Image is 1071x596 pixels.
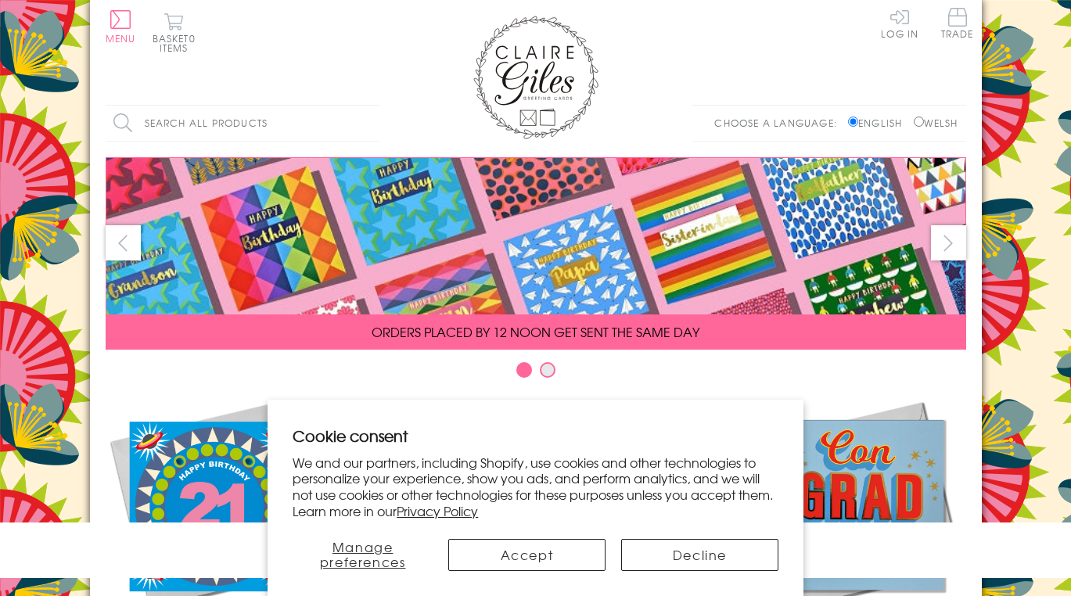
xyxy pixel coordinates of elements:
a: Privacy Policy [397,501,478,520]
input: Search [364,106,379,141]
a: Log In [881,8,918,38]
span: Menu [106,31,136,45]
span: ORDERS PLACED BY 12 NOON GET SENT THE SAME DAY [372,322,699,341]
span: Trade [941,8,974,38]
button: Basket0 items [153,13,196,52]
label: Welsh [914,116,958,130]
button: Decline [621,539,778,571]
button: Carousel Page 2 [540,362,555,378]
input: Welsh [914,117,924,127]
div: Carousel Pagination [106,361,966,386]
span: 0 items [160,31,196,55]
input: Search all products [106,106,379,141]
button: prev [106,225,141,260]
a: Trade [941,8,974,41]
span: Manage preferences [320,537,406,571]
button: Menu [106,10,136,43]
label: English [848,116,910,130]
button: next [931,225,966,260]
img: Claire Giles Greetings Cards [473,16,598,139]
p: We and our partners, including Shopify, use cookies and other technologies to personalize your ex... [293,454,778,519]
button: Accept [448,539,606,571]
input: English [848,117,858,127]
h2: Cookie consent [293,425,778,447]
button: Carousel Page 1 (Current Slide) [516,362,532,378]
button: Manage preferences [293,539,433,571]
p: Choose a language: [714,116,845,130]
